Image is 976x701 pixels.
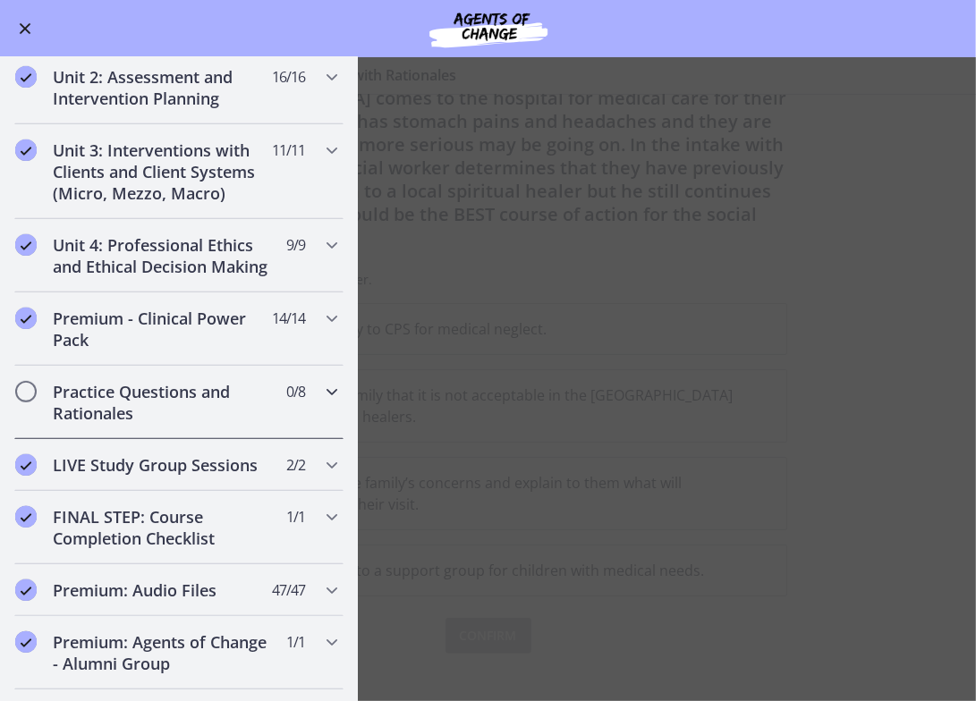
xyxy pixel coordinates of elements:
span: 1 / 1 [286,506,305,528]
button: Enable menu [14,18,36,39]
span: 16 / 16 [272,66,305,88]
span: 47 / 47 [272,579,305,601]
span: 1 / 1 [286,631,305,653]
h2: Premium - Clinical Power Pack [53,308,271,350]
h2: FINAL STEP: Course Completion Checklist [53,506,271,549]
h2: Premium: Agents of Change - Alumni Group [53,631,271,674]
span: 0 / 8 [286,381,305,402]
h2: Premium: Audio Files [53,579,271,601]
h2: Unit 2: Assessment and Intervention Planning [53,66,271,109]
i: Completed [15,506,37,528]
h2: Unit 4: Professional Ethics and Ethical Decision Making [53,234,271,277]
span: 2 / 2 [286,454,305,476]
i: Completed [15,66,37,88]
i: Completed [15,454,37,476]
i: Completed [15,631,37,653]
span: 14 / 14 [272,308,305,329]
h2: Practice Questions and Rationales [53,381,271,424]
i: Completed [15,308,37,329]
span: 11 / 11 [272,139,305,161]
i: Completed [15,579,37,601]
h2: Unit 3: Interventions with Clients and Client Systems (Micro, Mezzo, Macro) [53,139,271,204]
img: Agents of Change [381,7,596,50]
span: 9 / 9 [286,234,305,256]
i: Completed [15,139,37,161]
h2: LIVE Study Group Sessions [53,454,271,476]
i: Completed [15,234,37,256]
